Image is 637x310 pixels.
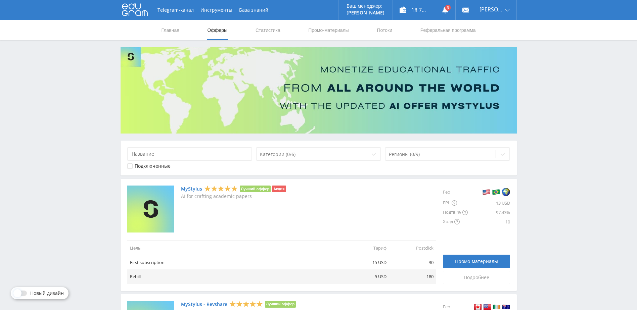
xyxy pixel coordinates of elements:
[480,7,503,12] span: [PERSON_NAME]
[443,271,510,284] a: Подробнее
[389,269,436,284] td: 180
[30,291,64,296] span: Новый дизайн
[464,275,489,280] span: Подробнее
[443,208,468,217] div: Подтв. %
[161,20,180,40] a: Главная
[468,198,510,208] div: 13 USD
[127,147,252,161] input: Название
[342,241,389,255] td: Тариф
[420,20,476,40] a: Реферальная программа
[207,20,228,40] a: Офферы
[443,186,468,198] div: Гео
[272,186,286,192] li: Акция
[127,241,342,255] td: Цель
[265,301,296,308] li: Лучший оффер
[389,255,436,270] td: 30
[342,255,389,270] td: 15 USD
[468,208,510,217] div: 97.43%
[376,20,393,40] a: Потоки
[181,302,227,307] a: MyStylus - Revshare
[443,198,468,208] div: EPL
[389,241,436,255] td: Postclick
[308,20,349,40] a: Промо-материалы
[135,163,171,169] div: Подключенные
[455,259,498,264] span: Промо-материалы
[229,300,263,307] div: 5 Stars
[443,255,510,268] a: Промо-материалы
[443,217,468,226] div: Холд
[127,269,342,284] td: Rebill
[181,194,286,199] p: AI for crafting academic papers
[127,255,342,270] td: First subscription
[181,186,202,192] a: MyStylus
[342,269,389,284] td: 5 USD
[255,20,281,40] a: Статистика
[127,186,174,232] img: MyStylus
[121,47,517,134] img: Banner
[240,186,271,192] li: Лучший оффер
[468,217,510,226] div: 10
[347,3,384,9] p: Ваш менеджер:
[204,185,238,192] div: 5 Stars
[347,10,384,15] p: [PERSON_NAME]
